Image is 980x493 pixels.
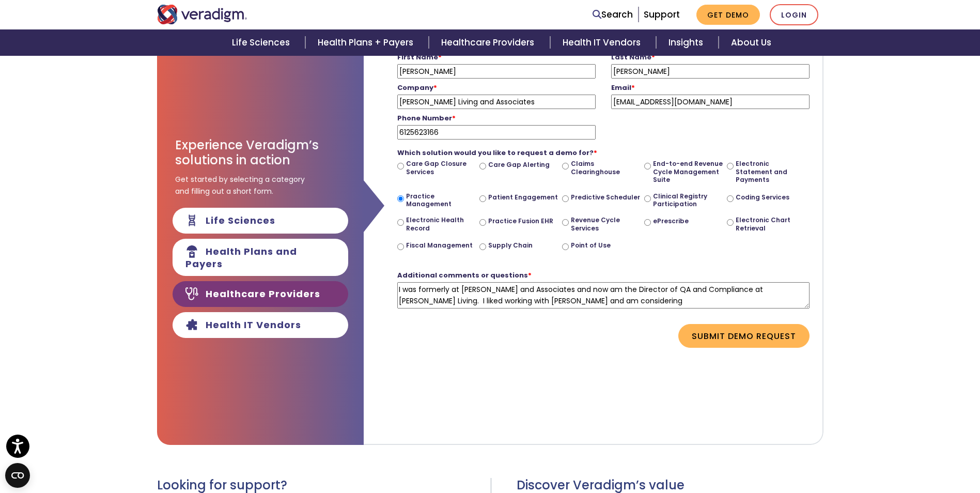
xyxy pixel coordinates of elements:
strong: Last Name [611,52,655,62]
a: Search [593,8,633,22]
strong: Phone Number [397,113,456,123]
label: Care Gap Closure Services [406,160,476,176]
strong: Company [397,83,437,93]
label: Coding Services [736,193,789,202]
label: Electronic Statement and Payments [736,160,805,184]
label: Care Gap Alerting [488,161,550,169]
input: Company [397,95,596,109]
label: Clinical Registry Participation [653,192,723,208]
input: Last Name [611,64,810,79]
a: Healthcare Providers [429,29,550,56]
label: Supply Chain [488,241,533,250]
a: Insights [656,29,719,56]
label: End-to-end Revenue Cycle Management Suite [653,160,723,184]
strong: Email [611,83,635,93]
label: Point of Use [571,241,611,250]
h3: Experience Veradigm’s solutions in action [175,138,346,168]
label: Practice Fusion EHR [488,217,553,225]
a: Health IT Vendors [550,29,656,56]
a: Login [770,4,818,25]
label: Patient Engagement [488,193,558,202]
label: Electronic Chart Retrieval [736,216,805,232]
label: ePrescribe [653,217,689,225]
a: Get Demo [696,5,760,25]
label: Predictive Scheduler [571,193,640,202]
a: About Us [719,29,784,56]
a: Health Plans + Payers [305,29,429,56]
a: Support [644,8,680,21]
label: Revenue Cycle Services [571,216,641,232]
strong: First Name [397,52,442,62]
img: Veradigm logo [157,5,247,24]
h3: Discover Veradigm’s value [517,478,823,493]
button: Open CMP widget [5,463,30,488]
h3: Looking for support? [157,478,483,493]
span: Get started by selecting a category and filling out a short form. [175,174,305,197]
label: Claims Clearinghouse [571,160,641,176]
button: Submit Demo Request [678,324,810,348]
input: firstlastname@website.com [611,95,810,109]
input: First Name [397,64,596,79]
strong: Which solution would you like to request a demo for? [397,148,597,158]
label: Practice Management [406,192,476,208]
input: Phone Number [397,125,596,140]
label: Electronic Health Record [406,216,476,232]
a: Life Sciences [220,29,305,56]
strong: Additional comments or questions [397,270,532,280]
iframe: Drift Chat Widget [782,429,968,481]
label: Fiscal Management [406,241,473,250]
